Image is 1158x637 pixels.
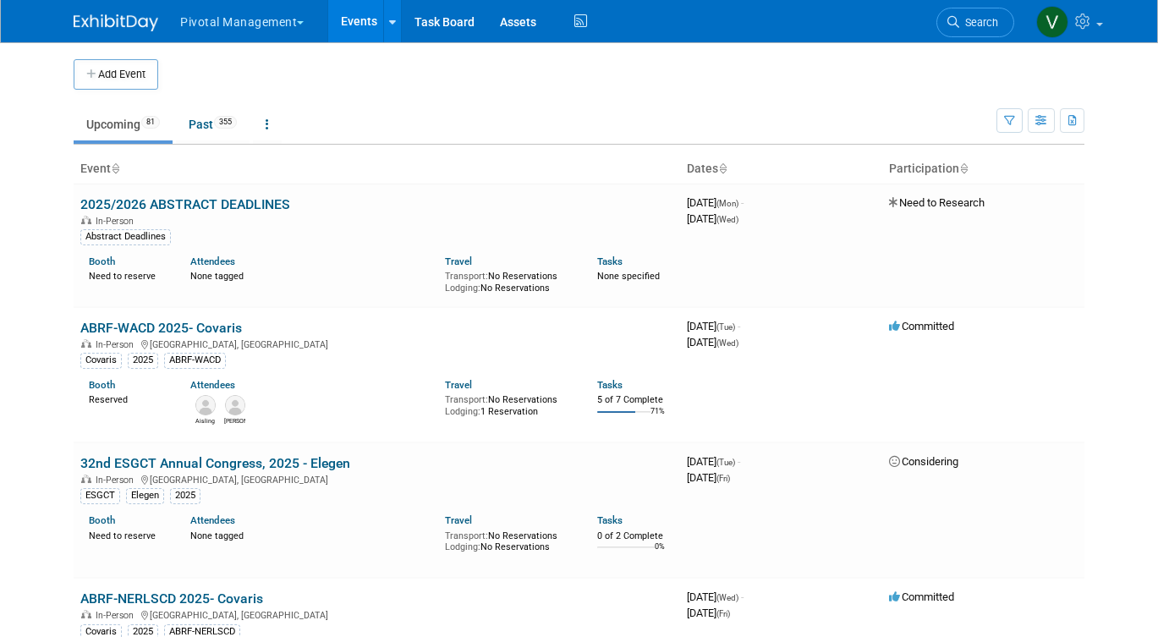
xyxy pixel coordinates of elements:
[889,320,954,332] span: Committed
[190,514,235,526] a: Attendees
[89,267,165,283] div: Need to reserve
[89,527,165,542] div: Need to reserve
[445,394,488,405] span: Transport:
[80,229,171,244] div: Abstract Deadlines
[716,322,735,332] span: (Tue)
[74,59,158,90] button: Add Event
[89,514,115,526] a: Booth
[164,353,226,368] div: ABRF-WACD
[80,353,122,368] div: Covaris
[445,283,480,294] span: Lodging:
[81,475,91,483] img: In-Person Event
[445,514,472,526] a: Travel
[195,395,216,415] img: Aisling Power
[445,530,488,541] span: Transport:
[889,196,985,209] span: Need to Research
[445,255,472,267] a: Travel
[445,541,480,552] span: Lodging:
[81,610,91,618] img: In-Person Event
[959,162,968,175] a: Sort by Participation Type
[128,353,158,368] div: 2025
[597,379,623,391] a: Tasks
[74,108,173,140] a: Upcoming81
[190,527,431,542] div: None tagged
[716,609,730,618] span: (Fri)
[597,255,623,267] a: Tasks
[170,488,200,503] div: 2025
[80,472,673,486] div: [GEOGRAPHIC_DATA], [GEOGRAPHIC_DATA]
[225,395,245,415] img: Sujash Chatterjee
[650,407,665,430] td: 71%
[190,267,431,283] div: None tagged
[80,607,673,621] div: [GEOGRAPHIC_DATA], [GEOGRAPHIC_DATA]
[687,212,738,225] span: [DATE]
[716,215,738,224] span: (Wed)
[195,415,216,426] div: Aisling Power
[889,455,958,468] span: Considering
[687,607,730,619] span: [DATE]
[445,379,472,391] a: Travel
[80,337,673,350] div: [GEOGRAPHIC_DATA], [GEOGRAPHIC_DATA]
[74,14,158,31] img: ExhibitDay
[741,196,744,209] span: -
[716,338,738,348] span: (Wed)
[597,514,623,526] a: Tasks
[141,116,160,129] span: 81
[718,162,727,175] a: Sort by Start Date
[445,271,488,282] span: Transport:
[687,196,744,209] span: [DATE]
[882,155,1084,184] th: Participation
[687,336,738,349] span: [DATE]
[738,320,740,332] span: -
[190,255,235,267] a: Attendees
[74,155,680,184] th: Event
[445,391,572,417] div: No Reservations 1 Reservation
[96,339,139,350] span: In-Person
[80,455,350,471] a: 32nd ESGCT Annual Congress, 2025 - Elegen
[687,320,740,332] span: [DATE]
[445,527,572,553] div: No Reservations No Reservations
[716,593,738,602] span: (Wed)
[959,16,998,29] span: Search
[176,108,250,140] a: Past355
[111,162,119,175] a: Sort by Event Name
[214,116,237,129] span: 355
[655,542,665,565] td: 0%
[96,610,139,621] span: In-Person
[889,590,954,603] span: Committed
[89,391,165,406] div: Reserved
[96,475,139,486] span: In-Person
[81,339,91,348] img: In-Person Event
[597,271,660,282] span: None specified
[738,455,740,468] span: -
[126,488,164,503] div: Elegen
[741,590,744,603] span: -
[224,415,245,426] div: Sujash Chatterjee
[89,255,115,267] a: Booth
[597,394,673,406] div: 5 of 7 Complete
[96,216,139,227] span: In-Person
[445,267,572,294] div: No Reservations No Reservations
[716,458,735,467] span: (Tue)
[687,471,730,484] span: [DATE]
[80,488,120,503] div: ESGCT
[80,196,290,212] a: 2025/2026 ABSTRACT DEADLINES
[81,216,91,224] img: In-Person Event
[687,455,740,468] span: [DATE]
[680,155,882,184] th: Dates
[1036,6,1068,38] img: Valerie Weld
[687,590,744,603] span: [DATE]
[80,590,263,607] a: ABRF-NERLSCD 2025- Covaris
[936,8,1014,37] a: Search
[445,406,480,417] span: Lodging:
[190,379,235,391] a: Attendees
[597,530,673,542] div: 0 of 2 Complete
[716,474,730,483] span: (Fri)
[716,199,738,208] span: (Mon)
[80,320,242,336] a: ABRF-WACD 2025- Covaris
[89,379,115,391] a: Booth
